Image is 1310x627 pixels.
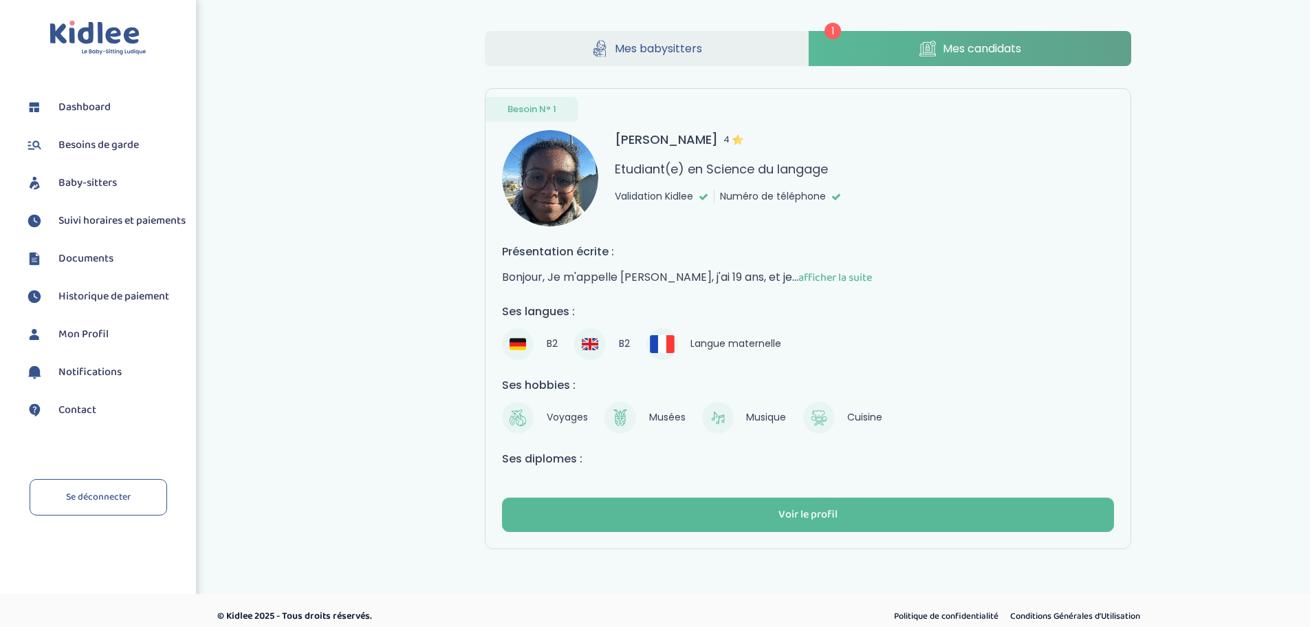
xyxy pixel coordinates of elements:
a: Historique de paiement [24,286,186,307]
span: Langue maternelle [685,334,787,354]
img: documents.svg [24,248,45,269]
img: avatar [502,130,598,226]
p: Bonjour, Je m'appelle [PERSON_NAME], j'ai 19 ans, et je... [502,268,1114,286]
h4: Ses hobbies : [502,376,1114,394]
h4: Ses diplomes : [502,450,1114,467]
img: Anglais [582,336,598,352]
span: Musique [741,408,792,427]
span: Mes babysitters [615,40,702,57]
h4: Présentation écrite : [502,243,1114,260]
a: Conditions Générales d’Utilisation [1005,608,1145,626]
span: Suivi horaires et paiements [58,213,186,229]
span: Cuisine [842,408,888,427]
img: logo.svg [50,21,146,56]
img: babysitters.svg [24,173,45,193]
span: Notifications [58,364,122,381]
h4: Ses langues : [502,303,1114,320]
span: 4 [723,130,743,149]
a: Mon Profil [24,324,186,345]
a: Besoins de garde [24,135,186,156]
img: Français [650,335,675,352]
img: besoin.svg [24,135,45,156]
a: Baby-sitters [24,173,186,193]
p: © Kidlee 2025 - Tous droits réservés. [217,609,714,624]
span: 1 [825,23,841,39]
span: B2 [541,334,563,354]
span: Historique de paiement [58,288,169,305]
button: Voir le profil [502,498,1114,532]
img: profil.svg [24,324,45,345]
a: Notifications [24,362,186,383]
span: Validation Kidlee [615,189,693,204]
h3: [PERSON_NAME] [615,130,743,149]
span: Musées [643,408,691,427]
img: suivihoraire.svg [24,286,45,307]
span: Contact [58,402,96,418]
a: Se déconnecter [30,479,167,516]
span: Besoin N° 1 [507,103,556,116]
img: suivihoraire.svg [24,211,45,231]
span: Baby-sitters [58,175,117,191]
img: Allemand [510,336,526,352]
a: Politique de confidentialité [889,608,1003,626]
a: Contact [24,400,186,421]
span: B2 [613,334,635,354]
a: Mes candidats [809,31,1132,66]
a: Dashboard [24,97,186,118]
span: Mes candidats [943,40,1021,57]
span: Voyages [541,408,593,427]
a: Documents [24,248,186,269]
a: Suivi horaires et paiements [24,211,186,231]
span: Besoins de garde [58,137,139,153]
span: Documents [58,251,113,267]
img: dashboard.svg [24,97,45,118]
p: Etudiant(e) en Science du langage [615,160,828,178]
span: afficher la suite [798,269,872,286]
img: notification.svg [24,362,45,383]
span: Numéro de téléphone [720,189,826,204]
span: Dashboard [58,99,111,116]
span: Mon Profil [58,326,109,343]
img: contact.svg [24,400,45,421]
a: Besoin N° 1 avatar [PERSON_NAME]4 Etudiant(e) en Science du langage Validation Kidlee Numéro de t... [485,88,1131,549]
div: Voir le profil [778,507,838,523]
a: Mes babysitters [485,31,808,66]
